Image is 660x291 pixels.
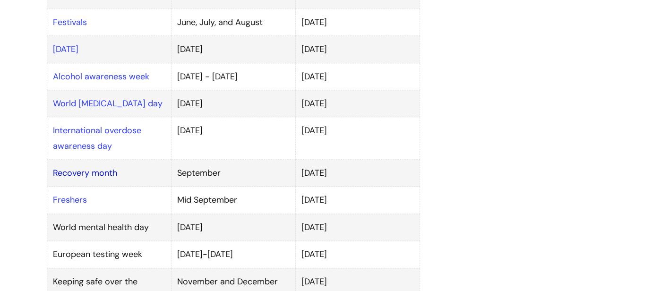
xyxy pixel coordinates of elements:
td: [DATE] [171,214,295,240]
td: European testing week [47,241,171,268]
td: [DATE] [295,214,420,240]
td: [DATE] [295,90,420,117]
td: World mental health day [47,214,171,240]
td: June, July, and August [171,9,295,35]
a: World [MEDICAL_DATA] day [53,98,163,109]
a: [DATE] [53,43,78,55]
a: Freshers [53,194,87,205]
td: [DATE] [295,241,420,268]
td: [DATE] [171,36,295,63]
td: [DATE] [295,36,420,63]
td: [DATE] [171,90,295,117]
td: [DATE] [295,187,420,214]
td: [DATE] [295,9,420,35]
a: Recovery month [53,167,117,179]
td: September [171,160,295,187]
a: International overdose awareness day [53,125,141,151]
td: [DATE] - [DATE] [171,63,295,90]
td: [DATE] [295,63,420,90]
td: [DATE] [295,117,420,160]
td: [DATE]-[DATE] [171,241,295,268]
a: Festivals [53,17,87,28]
td: [DATE] [295,160,420,187]
td: [DATE] [171,117,295,160]
a: Alcohol awareness week [53,71,149,82]
td: Mid September [171,187,295,214]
